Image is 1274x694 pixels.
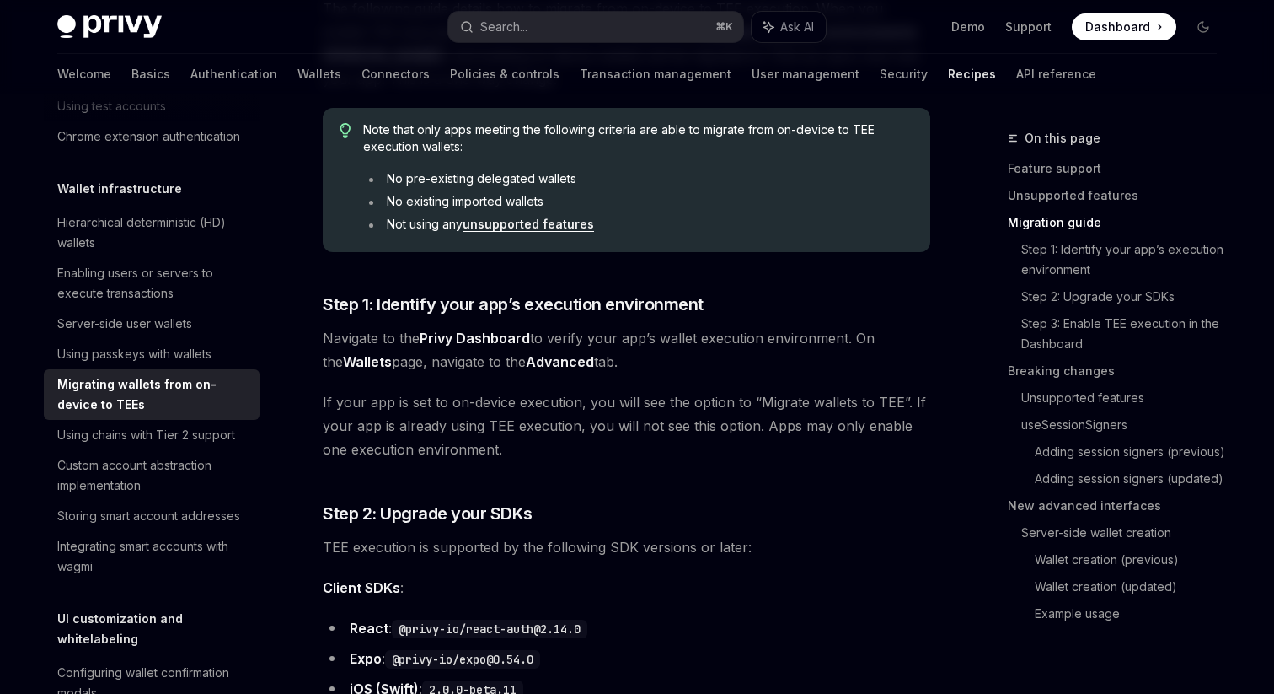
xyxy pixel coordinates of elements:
span: Note that only apps meeting the following criteria are able to migrate from on-device to TEE exec... [363,121,913,155]
a: Breaking changes [1008,358,1230,385]
a: useSessionSigners [1021,412,1230,438]
div: Migrating wallets from on-device to TEEs [57,374,249,415]
a: Recipes [948,54,996,94]
strong: Wallets [343,353,392,370]
li: No pre-existing delegated wallets [363,170,913,187]
span: If your app is set to on-device execution, you will see the option to “Migrate wallets to TEE”. I... [323,390,930,461]
a: Chrome extension authentication [44,121,260,152]
h5: Wallet infrastructure [57,179,182,199]
a: Transaction management [580,54,731,94]
a: Wallet creation (updated) [1035,573,1230,600]
li: Not using any [363,216,913,233]
a: Example usage [1035,600,1230,627]
a: New advanced interfaces [1008,492,1230,519]
a: Using passkeys with wallets [44,339,260,369]
button: Ask AI [752,12,826,42]
a: Dashboard [1072,13,1176,40]
svg: Tip [340,123,351,138]
a: Storing smart account addresses [44,501,260,531]
div: Storing smart account addresses [57,506,240,526]
a: Wallets [297,54,341,94]
a: Server-side user wallets [44,309,260,339]
span: : [323,576,930,600]
a: Connectors [361,54,430,94]
span: Step 2: Upgrade your SDKs [323,502,533,525]
div: Custom account abstraction implementation [57,455,249,496]
a: Basics [131,54,170,94]
a: Authentication [190,54,277,94]
a: unsupported features [463,217,594,232]
div: Search... [480,17,527,37]
a: Using chains with Tier 2 support [44,420,260,450]
span: On this page [1025,128,1100,148]
a: Wallet creation (previous) [1035,546,1230,573]
div: Integrating smart accounts with wagmi [57,536,249,577]
span: Navigate to the to verify your app’s wallet execution environment. On the page, navigate to the tab. [323,326,930,374]
span: TEE execution is supported by the following SDK versions or later: [323,535,930,559]
a: Support [1005,19,1052,35]
a: Policies & controls [450,54,559,94]
div: Hierarchical deterministic (HD) wallets [57,213,249,253]
a: User management [752,54,859,94]
strong: Expo [350,650,382,667]
a: Unsupported features [1021,385,1230,412]
h5: UI customization and whitelabeling [57,609,260,649]
a: Migrating wallets from on-device to TEEs [44,369,260,420]
span: Ask AI [780,19,814,35]
div: Using passkeys with wallets [57,344,211,364]
a: Hierarchical deterministic (HD) wallets [44,207,260,258]
li: : [323,647,930,670]
a: Step 3: Enable TEE execution in the Dashboard [1021,310,1230,358]
strong: Advanced [526,353,594,370]
img: dark logo [57,15,162,39]
strong: Client SDKs [323,579,400,596]
a: Custom account abstraction implementation [44,450,260,501]
a: Step 2: Upgrade your SDKs [1021,283,1230,310]
li: : [323,616,930,640]
button: Toggle dark mode [1190,13,1217,40]
span: ⌘ K [715,20,733,34]
a: API reference [1016,54,1096,94]
span: Dashboard [1085,19,1150,35]
a: Migration guide [1008,209,1230,236]
a: Privy Dashboard [420,330,530,347]
a: Welcome [57,54,111,94]
a: Demo [951,19,985,35]
a: Integrating smart accounts with wagmi [44,531,260,582]
a: Feature support [1008,155,1230,182]
span: Step 1: Identify your app’s execution environment [323,293,704,316]
div: Chrome extension authentication [57,126,240,147]
code: @privy-io/expo@0.54.0 [385,650,540,669]
a: Enabling users or servers to execute transactions [44,258,260,309]
a: Server-side wallet creation [1021,519,1230,546]
div: Using chains with Tier 2 support [57,425,235,445]
code: @privy-io/react-auth@2.14.0 [392,620,587,638]
li: No existing imported wallets [363,193,913,210]
button: Search...⌘K [448,12,743,42]
div: Server-side user wallets [57,314,192,334]
a: Unsupported features [1008,182,1230,209]
div: Enabling users or servers to execute transactions [57,263,249,304]
a: Security [880,54,928,94]
a: Step 1: Identify your app’s execution environment [1021,236,1230,283]
a: Adding session signers (previous) [1035,438,1230,465]
a: Adding session signers (updated) [1035,465,1230,492]
strong: React [350,620,388,637]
